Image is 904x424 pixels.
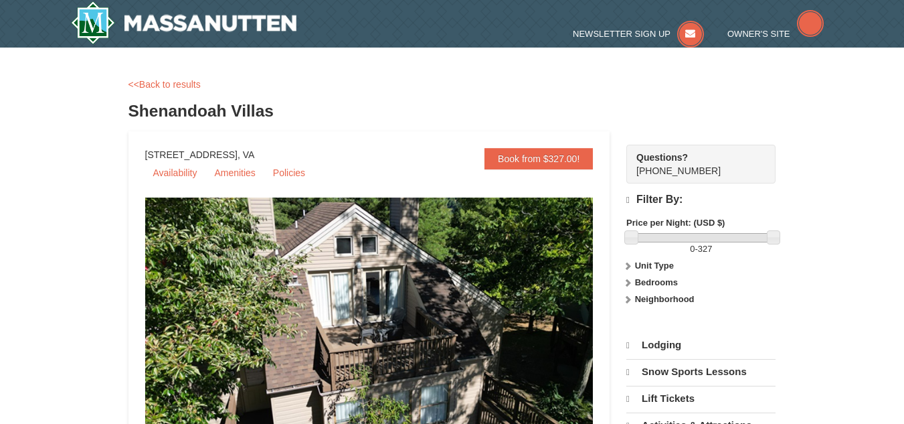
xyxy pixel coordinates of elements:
[635,294,695,304] strong: Neighborhood
[626,359,776,384] a: Snow Sports Lessons
[636,151,751,176] span: [PHONE_NUMBER]
[636,152,688,163] strong: Questions?
[626,194,776,206] h4: Filter By:
[626,386,776,411] a: Lift Tickets
[145,163,205,183] a: Availability
[690,244,695,254] span: 0
[626,333,776,358] a: Lodging
[727,29,824,39] a: Owner's Site
[573,29,670,39] span: Newsletter Sign Up
[727,29,790,39] span: Owner's Site
[265,163,313,183] a: Policies
[206,163,263,183] a: Amenities
[626,242,776,256] label: -
[71,1,297,44] a: Massanutten Resort
[128,79,201,90] a: <<Back to results
[635,261,674,271] strong: Unit Type
[128,98,776,125] h3: Shenandoah Villas
[71,1,297,44] img: Massanutten Resort Logo
[573,29,704,39] a: Newsletter Sign Up
[635,277,678,287] strong: Bedrooms
[698,244,713,254] span: 327
[626,218,725,228] strong: Price per Night: (USD $)
[484,148,593,169] a: Book from $327.00!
